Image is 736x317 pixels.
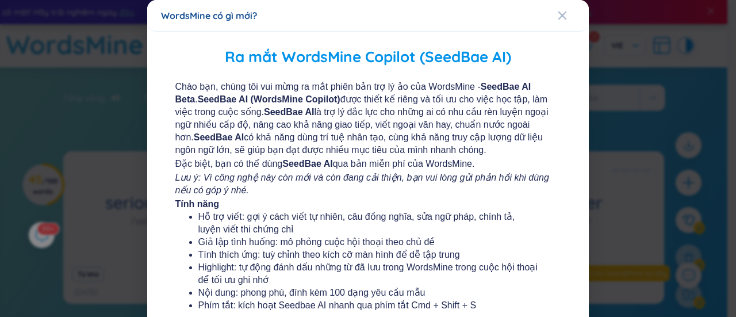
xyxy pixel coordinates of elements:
b: SeedBae AI [282,159,332,169]
li: Giả lập tình huống: mô phỏng cuộc hội thoại theo chủ đề [198,236,538,249]
b: SeedBae AI [194,132,244,142]
i: Lưu ý: Vì công nghệ này còn mới và còn đang cải thiện, bạn vui lòng gửi phản hồi khi dùng nếu có ... [175,173,549,195]
b: Tính năng [175,199,219,209]
b: SeedBae AI (WordsMine Copilot) [198,94,340,104]
li: Hỗ trợ viết: gợi ý cách viết tự nhiên, câu đồng nghĩa, sửa ngữ pháp, chính tả, luyện viết thi chứ... [198,211,538,236]
li: Tính thích ứng: tuỳ chỉnh theo kích cỡ màn hình để dễ tập trung [198,249,538,261]
span: Chào bạn, chúng tôi vui mừng ra mắt phiên bản trợ lý ảo của WordsMine - . được thiết kế riêng và ... [175,81,561,156]
span: Đặc biệt, bạn có thể dùng qua bản miễn phí của WordsMine. [175,158,561,170]
li: Highlight: tự động đánh dấu những từ đã lưu trong WordsMine trong cuộc hội thoại để tối ưu ghi nhớ [198,261,538,287]
h2: Ra mắt WordsMine Copilot (SeedBae AI) [164,45,573,69]
div: WordsMine có gì mới? [161,9,575,22]
b: SeedBae AI Beta [175,82,531,104]
b: SeedBae AI [264,107,314,117]
li: Nội dung: phong phú, đính kèm 100 dạng yêu cầu mẫu [198,287,538,299]
li: Phím tắt: kích hoạt Seedbae AI nhanh qua phím tắt Cmd + Shift + S [198,299,538,312]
